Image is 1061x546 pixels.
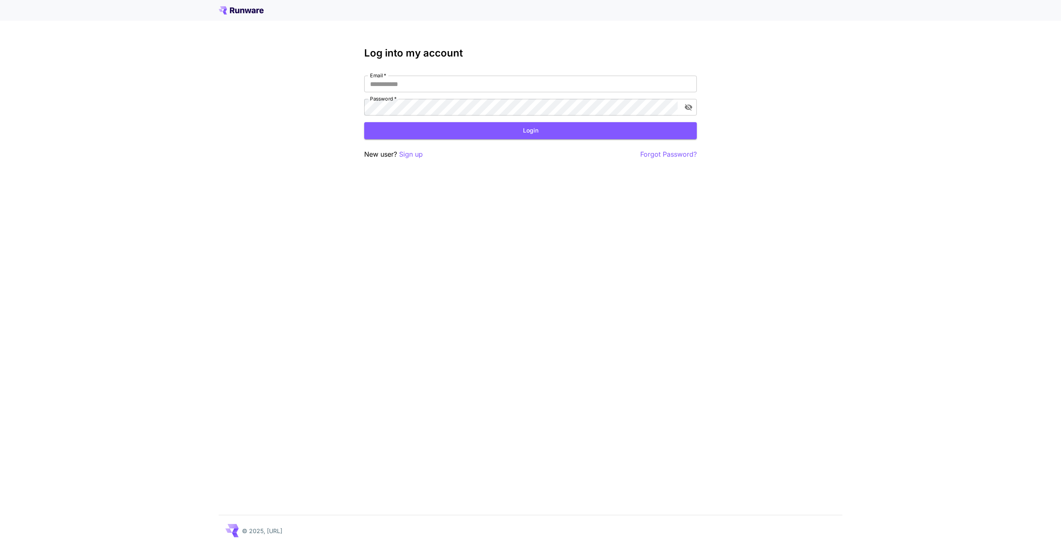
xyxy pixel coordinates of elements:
button: toggle password visibility [681,100,696,115]
label: Email [370,72,386,79]
button: Login [364,122,697,139]
label: Password [370,95,397,102]
button: Forgot Password? [640,149,697,160]
button: Sign up [399,149,423,160]
p: © 2025, [URL] [242,526,282,535]
p: New user? [364,149,423,160]
h3: Log into my account [364,47,697,59]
